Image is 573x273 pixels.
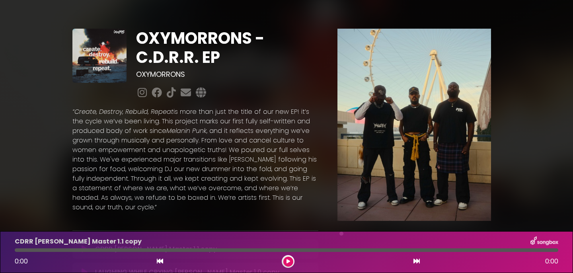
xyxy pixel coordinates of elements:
[337,29,491,221] img: Main Media
[136,70,318,79] h3: OXYMORRONS
[166,126,207,135] em: Melanin Punk
[136,29,318,67] h1: OXYMORRONS - C.D.R.R. EP
[15,237,142,246] p: CDRR [PERSON_NAME] Master 1.1 copy
[72,29,127,83] img: 4qoL0AItSS6VikCHZSDs
[72,107,318,212] p: is more than just the title of our new EP! it’s the cycle we’ve been living. This project marks o...
[15,257,28,266] span: 0:00
[530,236,558,247] img: songbox-logo-white.png
[72,107,173,116] em: “Create, Destroy, Rebuild, Repeat
[545,257,558,266] span: 0:00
